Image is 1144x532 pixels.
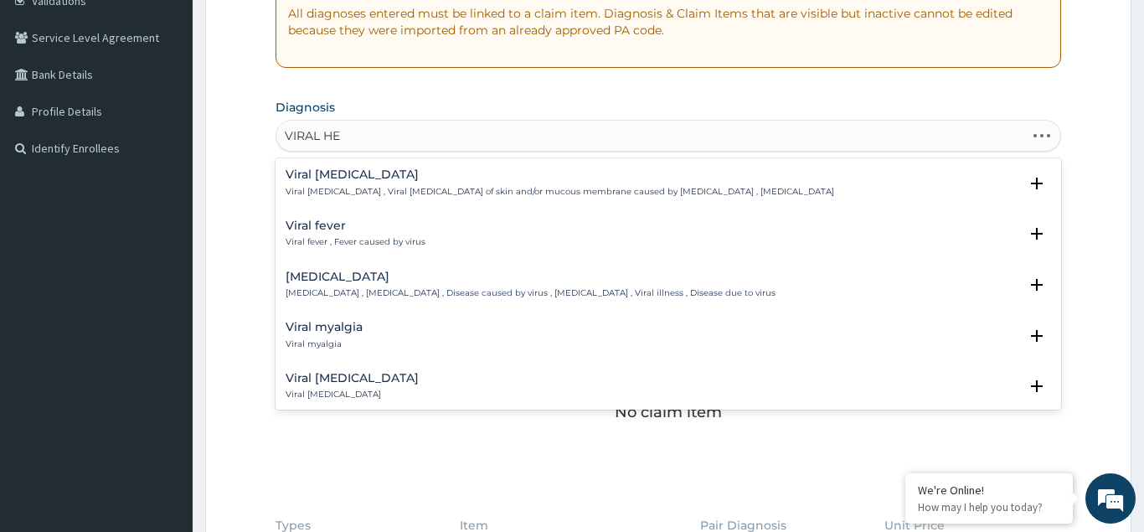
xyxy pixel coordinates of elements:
h4: Viral myalgia [286,321,363,333]
div: Minimize live chat window [275,8,315,49]
i: open select status [1027,275,1047,295]
h4: Viral [MEDICAL_DATA] [286,168,834,181]
p: [MEDICAL_DATA] , [MEDICAL_DATA] , Disease caused by virus , [MEDICAL_DATA] , Viral illness , Dise... [286,287,776,299]
p: Viral myalgia [286,338,363,350]
p: No claim item [615,404,722,421]
label: Diagnosis [276,99,335,116]
p: Viral [MEDICAL_DATA] , Viral [MEDICAL_DATA] of skin and/or mucous membrane caused by [MEDICAL_DAT... [286,186,834,198]
div: We're Online! [918,483,1060,498]
p: All diagnoses entered must be linked to a claim item. Diagnosis & Claim Items that are visible bu... [288,5,1049,39]
i: open select status [1027,326,1047,346]
p: Viral fever , Fever caused by virus [286,236,425,248]
p: Viral [MEDICAL_DATA] [286,389,419,400]
span: We're online! [97,159,231,328]
h4: Viral [MEDICAL_DATA] [286,372,419,385]
h4: [MEDICAL_DATA] [286,271,776,283]
i: open select status [1027,173,1047,194]
p: How may I help you today? [918,500,1060,514]
img: d_794563401_company_1708531726252_794563401 [31,84,68,126]
h4: Viral fever [286,220,425,232]
i: open select status [1027,224,1047,244]
i: open select status [1027,376,1047,396]
div: Chat with us now [87,94,281,116]
textarea: Type your message and hit 'Enter' [8,354,319,413]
